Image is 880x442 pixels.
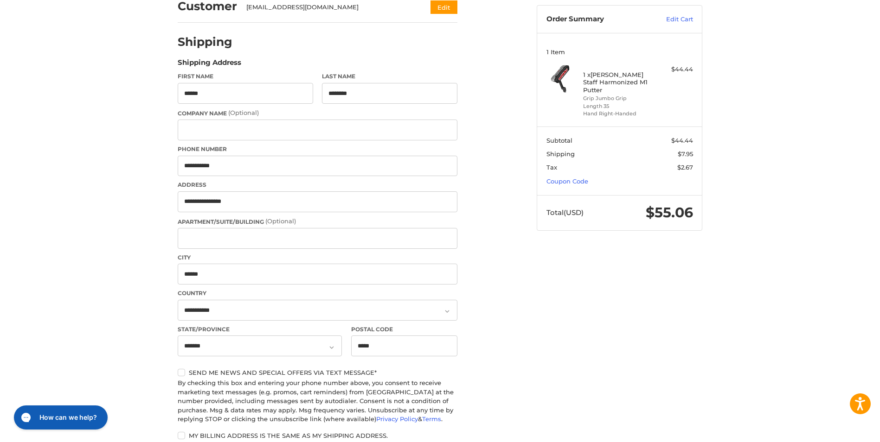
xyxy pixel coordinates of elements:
a: Privacy Policy [376,415,418,423]
span: $7.95 [678,150,693,158]
li: Hand Right-Handed [583,110,654,118]
div: By checking this box and entering your phone number above, you consent to receive marketing text ... [178,379,457,424]
label: Postal Code [351,325,458,334]
label: Last Name [322,72,457,81]
label: My billing address is the same as my shipping address. [178,432,457,439]
h4: 1 x [PERSON_NAME] Staff Harmonized M1 Putter [583,71,654,94]
label: Country [178,289,457,297]
h2: Shipping [178,35,232,49]
span: Tax [546,164,557,171]
span: $55.06 [646,204,693,221]
label: Company Name [178,108,457,118]
iframe: Gorgias live chat messenger [9,402,110,433]
span: $2.67 [677,164,693,171]
h3: 1 Item [546,48,693,56]
span: Subtotal [546,137,572,144]
span: $44.44 [671,137,693,144]
a: Terms [422,415,441,423]
small: (Optional) [265,217,296,225]
a: Coupon Code [546,177,588,185]
div: [EMAIL_ADDRESS][DOMAIN_NAME] [246,3,413,12]
label: Phone Number [178,145,457,153]
legend: Shipping Address [178,57,241,72]
span: Total (USD) [546,208,584,217]
label: First Name [178,72,313,81]
span: Shipping [546,150,575,158]
label: Address [178,181,457,189]
a: Edit Cart [646,15,693,24]
li: Length 35 [583,102,654,110]
label: State/Province [178,325,342,334]
label: City [178,253,457,262]
label: Send me news and special offers via text message* [178,369,457,376]
h3: Order Summary [546,15,646,24]
small: (Optional) [228,109,259,116]
li: Grip Jumbo Grip [583,95,654,102]
button: Edit [430,0,457,14]
div: $44.44 [656,65,693,74]
label: Apartment/Suite/Building [178,217,457,226]
iframe: Google Customer Reviews [803,417,880,442]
